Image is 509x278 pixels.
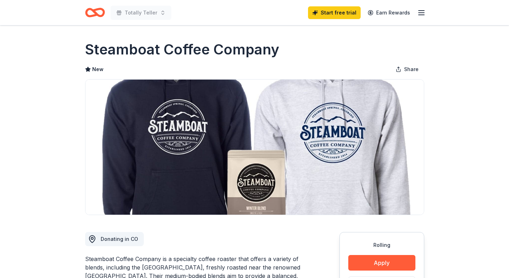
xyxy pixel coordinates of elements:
span: Donating in CO [101,236,138,242]
button: Share [390,62,424,76]
h1: Steamboat Coffee Company [85,40,279,59]
a: Start free trial [308,6,361,19]
img: Image for Steamboat Coffee Company [85,80,424,215]
button: Totally Teller [111,6,171,20]
a: Home [85,4,105,21]
span: Share [404,65,419,74]
a: Earn Rewards [363,6,414,19]
button: Apply [348,255,415,271]
span: Totally Teller [125,8,157,17]
div: Rolling [348,241,415,249]
span: New [92,65,103,74]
